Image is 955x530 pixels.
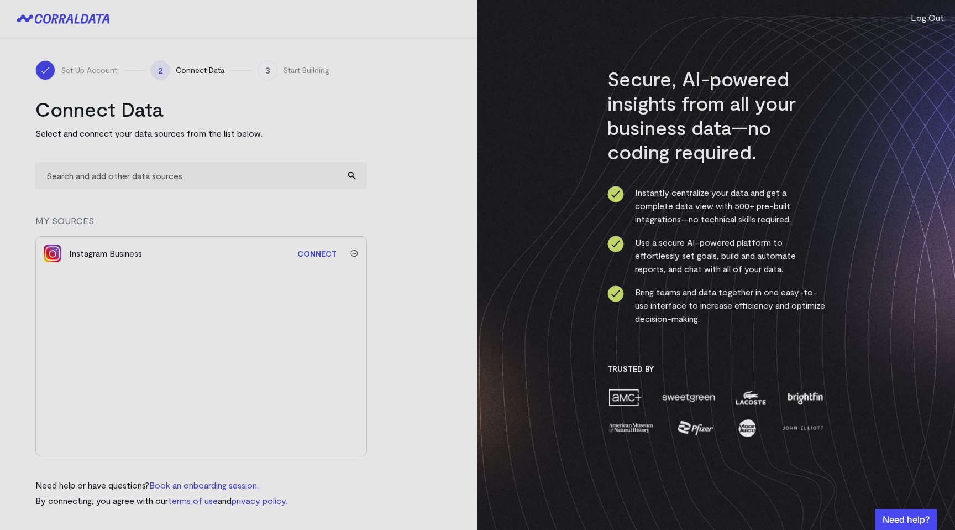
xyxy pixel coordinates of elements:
img: trash-40e54a27.svg [350,250,358,257]
span: Connect Data [176,65,224,76]
img: sweetgreen-1d1fb32c.png [661,388,716,407]
img: ico-check-circle-4b19435c.svg [607,285,624,302]
img: moon-juice-c312e729.png [736,418,758,438]
img: amnh-5afada46.png [607,418,655,438]
p: Need help or have questions? [35,479,287,492]
img: ico-check-circle-4b19435c.svg [607,186,624,202]
li: Instantly centralize your data and get a complete data view with 500+ pre-built integrations—no t... [607,186,826,226]
span: Set Up Account [61,65,117,76]
img: pfizer-e137f5fc.png [676,418,715,438]
img: ico-check-white-5ff98cb1.svg [40,65,51,76]
a: Book an onboarding session. [149,480,259,490]
li: Bring teams and data together in one easy-to-use interface to increase efficiency and optimize de... [607,285,826,325]
span: 2 [150,60,170,80]
div: MY SOURCES [35,214,367,236]
h3: Secure, AI-powered insights from all your business data—no coding required. [607,66,826,164]
img: ico-check-circle-4b19435c.svg [607,236,624,252]
img: john-elliott-25751c40.png [780,418,825,438]
button: Log Out [911,11,944,24]
span: 3 [258,60,277,80]
li: Use a secure AI-powered platform to effortlessly set goals, build and automate reports, and chat ... [607,236,826,276]
a: terms of use [168,495,218,506]
div: Instagram Business [69,247,142,260]
h2: Connect Data [35,97,367,121]
input: Search and add other data sources [35,162,367,189]
p: Select and connect your data sources from the list below. [35,127,367,140]
span: Start Building [283,65,329,76]
img: amc-0b11a8f1.png [607,388,643,407]
a: privacy policy. [232,495,287,506]
img: lacoste-7a6b0538.png [734,388,767,407]
img: instagram_business-39503cfc.png [44,245,61,262]
img: brightfin-a251e171.png [785,388,825,407]
h3: Trusted By [607,364,826,374]
a: Connect [292,243,342,264]
p: By connecting, you agree with our and [35,494,287,507]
